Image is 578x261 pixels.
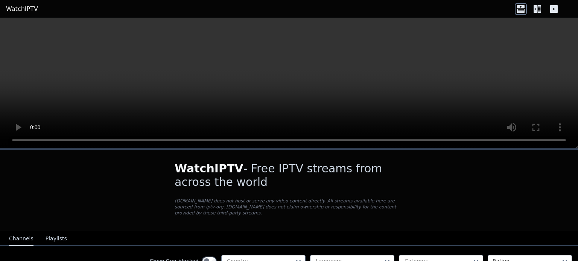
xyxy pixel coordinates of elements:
[9,232,33,246] button: Channels
[175,162,403,189] h1: - Free IPTV streams from across the world
[46,232,67,246] button: Playlists
[175,198,403,216] p: [DOMAIN_NAME] does not host or serve any video content directly. All streams available here are s...
[6,5,38,14] a: WatchIPTV
[175,162,243,175] span: WatchIPTV
[206,204,224,210] a: iptv-org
